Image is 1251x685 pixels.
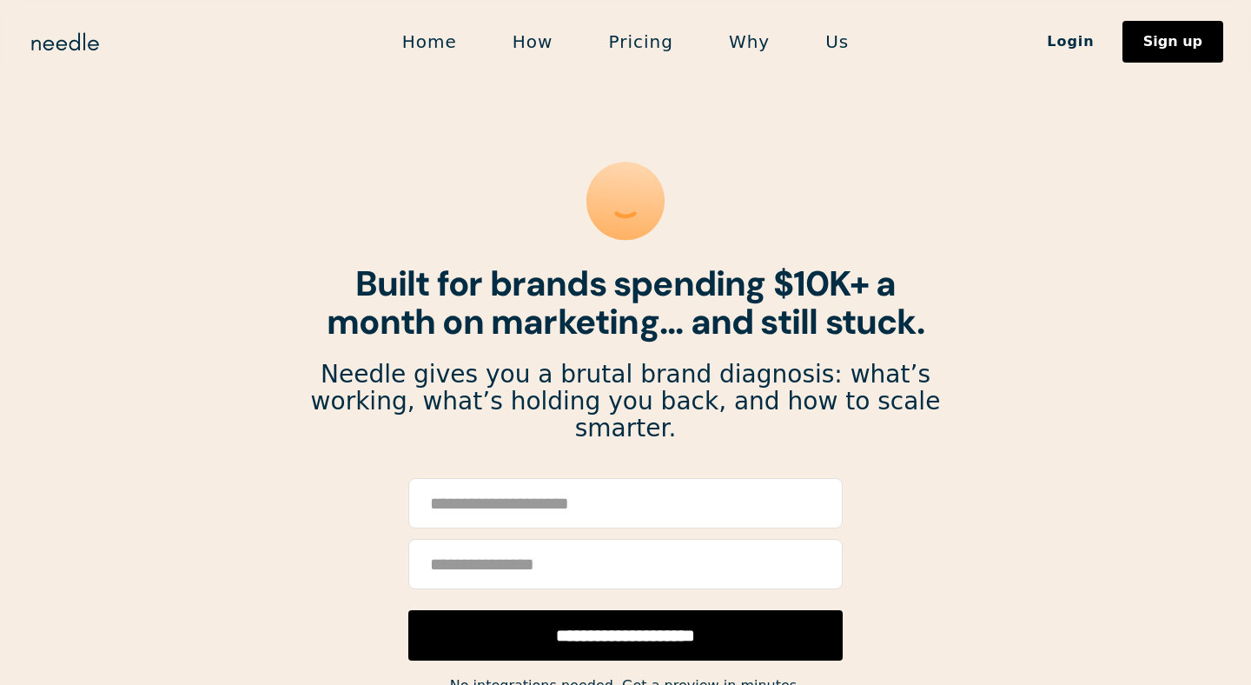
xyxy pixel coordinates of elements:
a: Sign up [1122,21,1223,63]
a: How [485,23,581,60]
p: Needle gives you a brutal brand diagnosis: what’s working, what’s holding you back, and how to sc... [309,362,942,442]
a: Why [701,23,798,60]
a: Us [798,23,877,60]
a: Pricing [580,23,700,60]
a: Login [1019,27,1122,57]
form: Email Form [408,478,843,661]
strong: Built for brands spending $10K+ a month on marketing... and still stuck. [327,261,924,344]
a: Home [374,23,485,60]
div: Sign up [1143,35,1202,49]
